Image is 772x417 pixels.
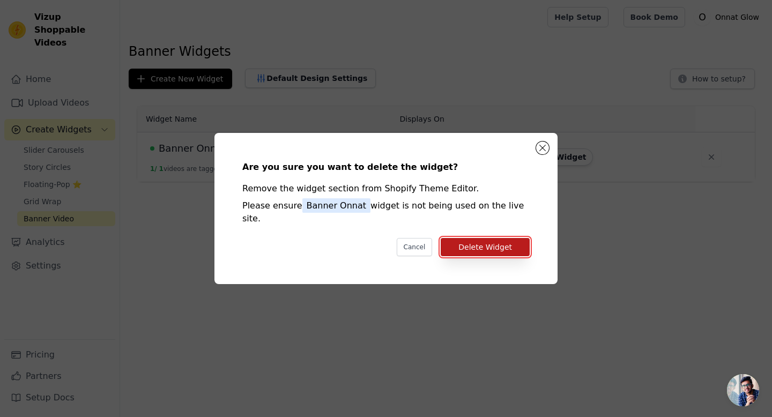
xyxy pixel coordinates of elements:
[242,161,530,174] div: Are you sure you want to delete the widget?
[242,199,530,225] div: Please ensure widget is not being used on the live site.
[536,142,549,154] button: Close modal
[242,182,530,195] div: Remove the widget section from Shopify Theme Editor.
[441,238,530,256] button: Delete Widget
[727,374,759,406] div: Bate-papo aberto
[397,238,433,256] button: Cancel
[302,198,371,213] span: Banner Onnat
